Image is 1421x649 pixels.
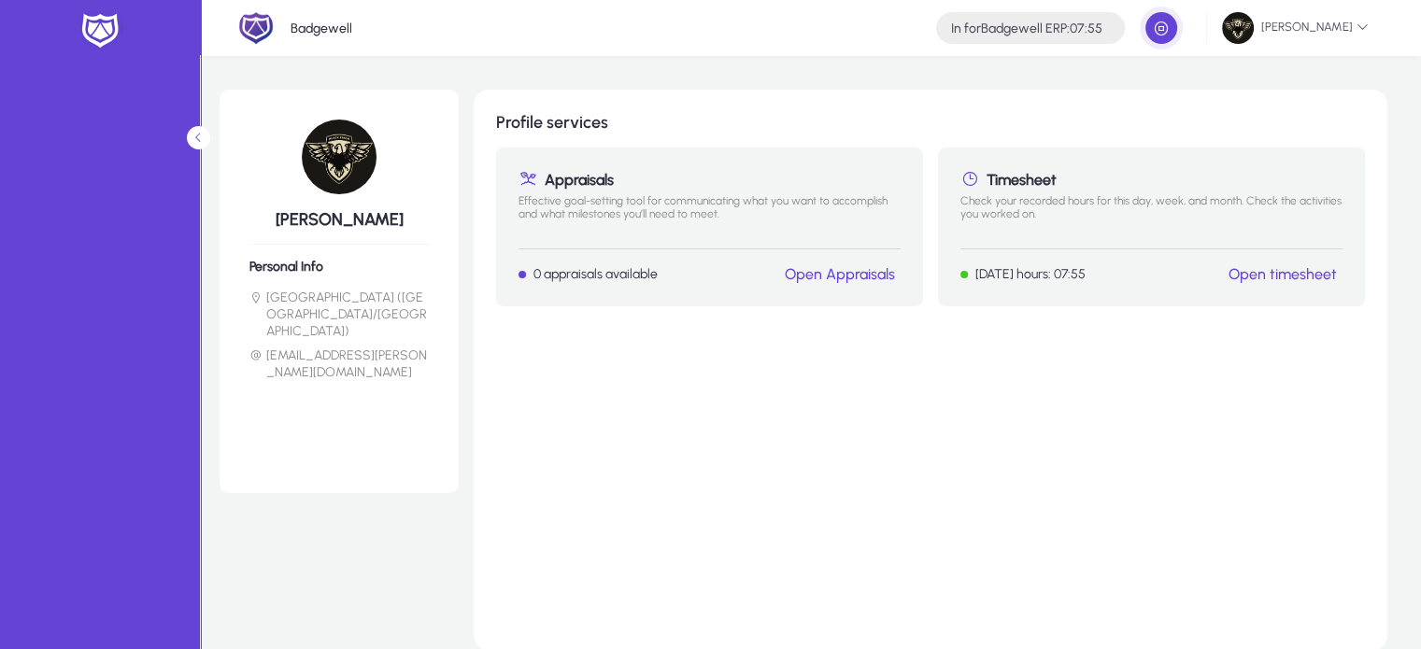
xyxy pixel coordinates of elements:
[1223,264,1343,284] button: Open timesheet
[951,21,981,36] span: In for
[77,11,123,50] img: white-logo.png
[1222,12,1369,44] span: [PERSON_NAME]
[291,21,352,36] p: Badgewell
[960,194,1343,233] p: Check your recorded hours for this day, week, and month. Check the activities you worked on.
[785,265,895,283] a: Open Appraisals
[249,259,429,275] h6: Personal Info
[779,264,901,284] button: Open Appraisals
[1070,21,1102,36] span: 07:55
[249,347,429,381] li: [EMAIL_ADDRESS][PERSON_NAME][DOMAIN_NAME]
[238,10,274,46] img: 2.png
[1067,21,1070,36] span: :
[1229,265,1337,283] a: Open timesheet
[960,170,1343,189] h1: Timesheet
[533,266,658,282] p: 0 appraisals available
[951,21,1102,36] h4: Badgewell ERP
[519,194,901,233] p: Effective goal-setting tool for communicating what you want to accomplish and what milestones you...
[1207,11,1384,45] button: [PERSON_NAME]
[302,120,377,194] img: 77.jpg
[496,112,1365,133] h1: Profile services
[249,209,429,230] h5: [PERSON_NAME]
[975,266,1086,282] p: [DATE] hours: 07:55
[249,289,429,340] li: [GEOGRAPHIC_DATA] ([GEOGRAPHIC_DATA]/[GEOGRAPHIC_DATA])
[1222,12,1254,44] img: 77.jpg
[519,170,901,189] h1: Appraisals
